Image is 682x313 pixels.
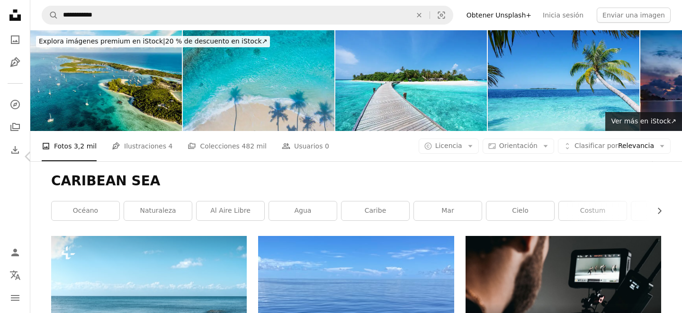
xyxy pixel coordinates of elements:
[499,142,538,149] span: Orientación
[430,6,453,24] button: Búsqueda visual
[124,201,192,220] a: naturaleza
[461,8,537,23] a: Obtener Unsplash+
[269,201,337,220] a: Agua
[6,95,25,114] a: Explorar
[558,139,671,154] button: Clasificar porRelevancia
[419,139,479,154] button: Licencia
[188,131,267,161] a: Colecciones 482 mil
[651,201,661,220] button: desplazar lista a la derecha
[30,30,276,53] a: Explora imágenes premium en iStock|20 % de descuento en iStock↗
[30,30,182,131] img: Hermosa vista aérea del famoso bar de caracoles Chat'n'chill en Stocking Island (Exuma - Bahamas)...
[42,6,58,24] button: Buscar en Unsplash
[51,297,247,305] a: una gran masa de agua con olas que llegan a la orilla
[574,141,654,151] span: Relevancia
[341,201,409,220] a: Caribe
[6,266,25,285] button: Idioma
[483,139,554,154] button: Orientación
[574,142,618,149] span: Clasificar por
[112,131,172,161] a: Ilustraciones 4
[611,117,676,125] span: Ver más en iStock ↗
[486,201,554,220] a: cielo
[605,112,682,131] a: Ver más en iStock↗
[597,8,671,23] button: Enviar una imagen
[325,141,329,151] span: 0
[51,173,661,190] h1: CARIBEAN SEA
[282,131,329,161] a: Usuarios 0
[559,201,627,220] a: costum
[625,111,682,202] a: Siguiente
[335,30,487,131] img: Boardwalk into tropical paradise island
[537,8,589,23] a: Inicia sesión
[197,201,264,220] a: al aire libre
[183,30,334,131] img: Summer palm tree and Tropical beach with Aqua waves and coconut palm shadow on blue background.
[52,201,119,220] a: océano
[6,243,25,262] a: Iniciar sesión / Registrarse
[168,141,172,151] span: 4
[6,288,25,307] button: Menú
[409,6,430,24] button: Borrar
[242,141,267,151] span: 482 mil
[6,30,25,49] a: Fotos
[39,37,267,45] span: 20 % de descuento en iStock ↗
[39,37,165,45] span: Explora imágenes premium en iStock |
[488,30,639,131] img: Tropical paradise
[414,201,482,220] a: mar
[6,53,25,72] a: Ilustraciones
[42,6,453,25] form: Encuentra imágenes en todo el sitio
[435,142,462,149] span: Licencia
